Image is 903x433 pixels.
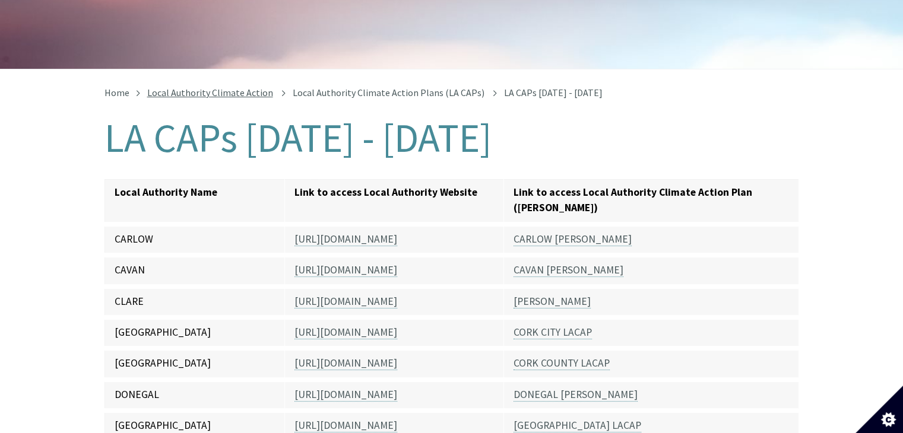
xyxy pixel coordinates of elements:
a: Local Authority Climate Action Plans (LA CAPs) [293,87,484,98]
a: [URL][DOMAIN_NAME] [294,233,397,246]
td: [GEOGRAPHIC_DATA] [104,348,285,379]
a: Home [104,87,129,98]
a: [URL][DOMAIN_NAME] [294,388,397,402]
h1: LA CAPs [DATE] - [DATE] [104,116,799,160]
span: LA CAPs [DATE] - [DATE] [504,87,603,98]
td: CLARE [104,286,285,317]
strong: Link to access Local Authority Climate Action Plan ([PERSON_NAME]) [514,186,752,214]
a: [URL][DOMAIN_NAME] [294,295,397,308]
a: [URL][DOMAIN_NAME] [294,419,397,432]
a: [PERSON_NAME] [514,295,591,308]
strong: Local Authority Name [115,186,217,199]
td: CAVAN [104,255,285,286]
td: CARLOW [104,224,285,255]
a: CARLOW [PERSON_NAME] [514,233,632,246]
a: CAVAN [PERSON_NAME] [514,263,623,277]
a: CORK CITY LACAP [514,326,592,339]
a: Local Authority Climate Action [147,87,273,98]
a: [URL][DOMAIN_NAME] [294,326,397,339]
a: [GEOGRAPHIC_DATA] LACAP [514,419,641,432]
a: [URL][DOMAIN_NAME] [294,356,397,370]
strong: Link to access Local Authority Website [294,186,477,199]
td: [GEOGRAPHIC_DATA] [104,317,285,348]
button: Set cookie preferences [856,386,903,433]
a: DONEGAL [PERSON_NAME] [514,388,638,402]
a: [URL][DOMAIN_NAME] [294,263,397,277]
td: DONEGAL [104,380,285,410]
a: CORK COUNTY LACAP [514,356,610,370]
